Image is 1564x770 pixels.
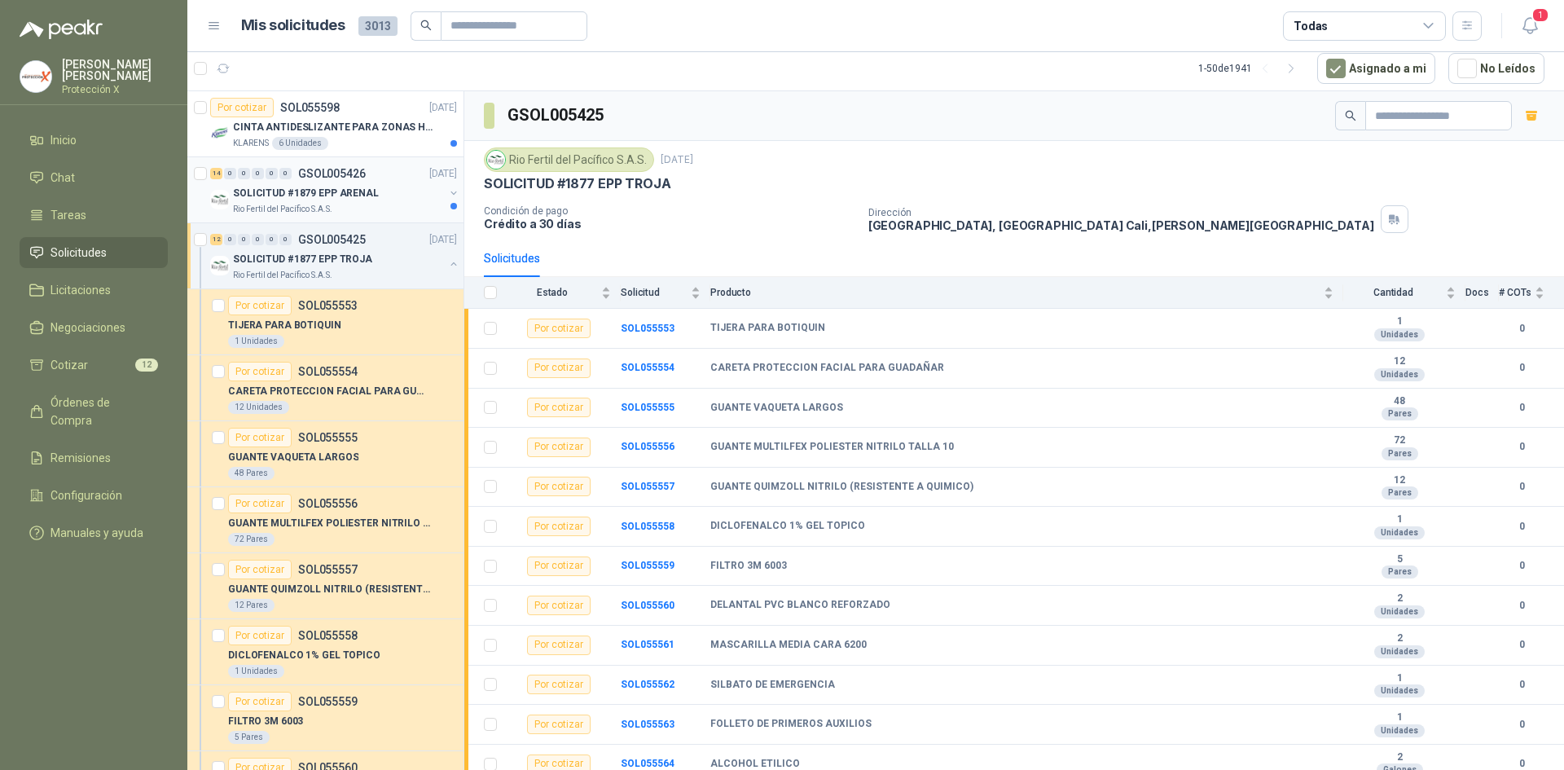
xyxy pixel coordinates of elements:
[224,168,236,179] div: 0
[420,20,432,31] span: search
[20,20,103,39] img: Logo peakr
[527,398,591,417] div: Por cotizar
[228,692,292,711] div: Por cotizar
[20,350,168,381] a: Cotizar12
[710,718,872,731] b: FOLLETO DE PRIMEROS AUXILIOS
[298,234,366,245] p: GSOL005425
[621,600,674,611] a: SOL055560
[20,387,168,436] a: Órdenes de Compra
[20,275,168,306] a: Licitaciones
[621,679,674,690] a: SOL055562
[1499,400,1544,416] b: 0
[233,252,372,267] p: SOLICITUD #1877 EPP TROJA
[710,287,1320,298] span: Producto
[1198,55,1304,81] div: 1 - 50 de 1941
[1448,53,1544,84] button: No Leídos
[1382,565,1418,579] div: Pares
[621,521,674,532] a: SOL055558
[228,401,289,414] div: 12 Unidades
[228,296,292,315] div: Por cotizar
[1499,677,1544,693] b: 0
[621,362,674,373] a: SOL055554
[527,715,591,734] div: Por cotizar
[1499,277,1564,309] th: # COTs
[507,287,598,298] span: Estado
[228,648,380,663] p: DICLOFENALCO 1% GEL TOPICO
[210,234,222,245] div: 12
[1343,277,1465,309] th: Cantidad
[1382,486,1418,499] div: Pares
[228,318,341,333] p: TIJERA PARA BOTIQUIN
[135,359,158,372] span: 12
[1374,724,1425,737] div: Unidades
[527,517,591,536] div: Por cotizar
[484,205,855,217] p: Condición de pago
[51,524,143,542] span: Manuales y ayuda
[20,517,168,548] a: Manuales y ayuda
[241,14,345,37] h1: Mis solicitudes
[507,103,606,128] h3: GSOL005425
[484,217,855,231] p: Crédito a 30 días
[1343,632,1456,645] b: 2
[228,494,292,513] div: Por cotizar
[358,16,398,36] span: 3013
[1343,315,1456,328] b: 1
[1499,717,1544,733] b: 0
[187,91,463,157] a: Por cotizarSOL055598[DATE] Company LogoCINTA ANTIDESLIZANTE PARA ZONAS HUMEDASKLARENS6 Unidades
[1499,519,1544,535] b: 0
[187,619,463,685] a: Por cotizarSOL055558DICLOFENALCO 1% GEL TOPICO1 Unidades
[252,234,264,245] div: 0
[710,599,890,612] b: DELANTAL PVC BLANCO REFORZADO
[20,162,168,193] a: Chat
[228,533,275,546] div: 72 Pares
[1374,526,1425,539] div: Unidades
[228,560,292,579] div: Por cotizar
[228,714,303,729] p: FILTRO 3M 6003
[20,312,168,343] a: Negociaciones
[621,481,674,492] b: SOL055557
[51,169,75,187] span: Chat
[51,131,77,149] span: Inicio
[51,449,111,467] span: Remisiones
[710,679,835,692] b: SILBATO DE EMERGENCIA
[1343,287,1443,298] span: Cantidad
[621,287,688,298] span: Solicitud
[210,168,222,179] div: 14
[62,59,168,81] p: [PERSON_NAME] [PERSON_NAME]
[51,486,122,504] span: Configuración
[280,102,340,113] p: SOL055598
[868,207,1374,218] p: Dirección
[210,98,274,117] div: Por cotizar
[298,564,358,575] p: SOL055557
[710,322,825,335] b: TIJERA PARA BOTIQUIN
[1294,17,1328,35] div: Todas
[1374,328,1425,341] div: Unidades
[228,665,284,678] div: 1 Unidades
[1317,53,1435,84] button: Asignado a mi
[429,100,457,116] p: [DATE]
[621,719,674,730] b: SOL055563
[1515,11,1544,41] button: 1
[621,758,674,769] a: SOL055564
[1499,439,1544,455] b: 0
[661,152,693,168] p: [DATE]
[1382,447,1418,460] div: Pares
[527,477,591,496] div: Por cotizar
[1343,395,1456,408] b: 48
[228,582,431,597] p: GUANTE QUIMZOLL NITRILO (RESISTENTE A QUIMICO)
[710,277,1343,309] th: Producto
[210,256,230,275] img: Company Logo
[187,355,463,421] a: Por cotizarSOL055554CARETA PROTECCION FACIAL PARA GUADAÑAR12 Unidades
[621,402,674,413] a: SOL055555
[228,599,275,612] div: 12 Pares
[429,232,457,248] p: [DATE]
[233,186,379,201] p: SOLICITUD #1879 EPP ARENAL
[621,277,710,309] th: Solicitud
[1499,360,1544,376] b: 0
[279,168,292,179] div: 0
[238,168,250,179] div: 0
[621,323,674,334] a: SOL055553
[298,168,366,179] p: GSOL005426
